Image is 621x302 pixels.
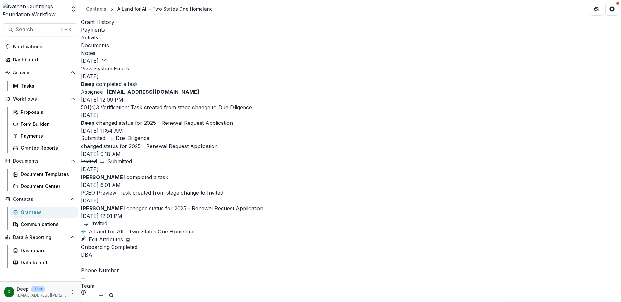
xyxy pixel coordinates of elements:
button: Open Activity [3,68,78,78]
span: Activity [13,70,68,76]
span: Notifications [13,44,75,49]
a: Contacts [83,4,109,14]
h2: [DATE] [81,111,621,119]
a: Payments [81,26,621,34]
button: Search... [3,23,78,36]
strong: [EMAIL_ADDRESS][DOMAIN_NAME] [107,89,199,95]
a: Communications [10,219,78,230]
p: Team [81,282,94,290]
p: [EMAIL_ADDRESS][PERSON_NAME][DOMAIN_NAME] [17,292,66,298]
button: More [69,288,77,296]
div: Submitted [107,158,132,165]
a: 2025 - Renewal Request Application [129,143,218,149]
a: Tasks [10,81,78,91]
p: [DATE] 12:01 PM [81,212,621,220]
a: Documents [81,41,621,49]
p: completed a task [81,80,621,88]
h2: [DATE] [81,197,621,204]
p: Assignee- [81,88,621,96]
button: Search [107,291,115,299]
button: Delete [125,235,131,243]
button: Open Data & Reporting [3,232,78,243]
div: -- [81,259,621,266]
a: 2025 - Renewal Request Application [174,205,263,211]
p: [DATE] 9:18 AM [81,150,621,158]
button: Add [97,291,105,299]
div: Data Report [21,259,73,266]
nav: breadcrumb [83,4,215,14]
strong: Deep [81,120,94,126]
div: Grantee Reports [21,145,73,151]
img: Nathan Cummings Foundation Workflow Sandbox logo [3,3,66,16]
a: Activity [81,34,621,41]
div: Form Builder [21,121,73,127]
p: changed status for [81,142,621,150]
button: Notifications [3,41,78,52]
strong: [PERSON_NAME] [81,174,125,180]
div: Due Diligence [116,135,149,141]
div: Communications [21,221,73,228]
button: Edit Attributes [81,235,123,243]
a: Proposals [10,107,78,117]
h2: [DATE] [81,72,621,80]
span: Documents [13,158,68,164]
span: Data & Reporting [13,235,68,240]
button: Partners [590,3,603,16]
div: A Land for All - Two States One Homeland [117,5,213,12]
div: Document Center [21,183,73,189]
a: Notes [81,49,621,57]
s: Submitted [81,135,105,141]
span: Contacts [13,197,68,202]
p: [DATE] 6:01 AM [81,181,621,189]
a: Data Report [10,257,78,268]
button: Open Documents [3,156,78,166]
span: Onboarding Completed [81,244,137,250]
a: Document Templates [10,169,78,179]
h2: [DATE] [81,166,621,173]
div: Contacts [86,5,106,12]
div: Dashboard [21,247,73,254]
p: [DATE] 12:09 PM [81,96,621,103]
button: Open entity switcher [69,3,78,16]
div: Payments [21,133,73,139]
p: User [31,286,45,292]
p: changed status for [81,119,621,127]
span: Phone Number [81,266,119,274]
span: DBA [81,251,92,259]
p: PCEO Preview: Task created from stage change to Invited [81,189,621,197]
div: Document Templates [21,171,73,178]
p: changed status for [81,204,621,212]
a: Payments [10,131,78,141]
p: [DATE] 11:54 AM [81,127,621,135]
div: ⌘ + K [60,26,72,33]
span: Workflows [13,96,68,102]
button: Open Workflows [3,94,78,104]
div: Proposals [21,109,73,115]
div: Tasks [21,82,73,89]
div: Deep [8,290,11,294]
strong: [PERSON_NAME] [81,205,125,211]
p: Deep [17,286,29,292]
button: Open Contacts [3,194,78,204]
a: Document Center [10,181,78,191]
a: 2025 - Renewal Request Application [144,120,233,126]
p: 501(c)3 Verification: Task created from stage change to Due Diligence [81,103,621,111]
a: Dashboard [10,245,78,256]
a: Grantee Reports [10,143,78,153]
a: Grant History [81,18,621,26]
span: Search... [16,27,57,33]
a: Dashboard [3,54,78,65]
div: Dashboard [13,56,73,63]
div: Invited [91,221,107,227]
button: Get Help [605,3,618,16]
a: Form Builder [10,119,78,129]
button: View System Emails [81,65,129,72]
button: [DATE] [81,57,106,65]
div: Grantees [21,209,73,216]
s: Invited [81,158,97,165]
